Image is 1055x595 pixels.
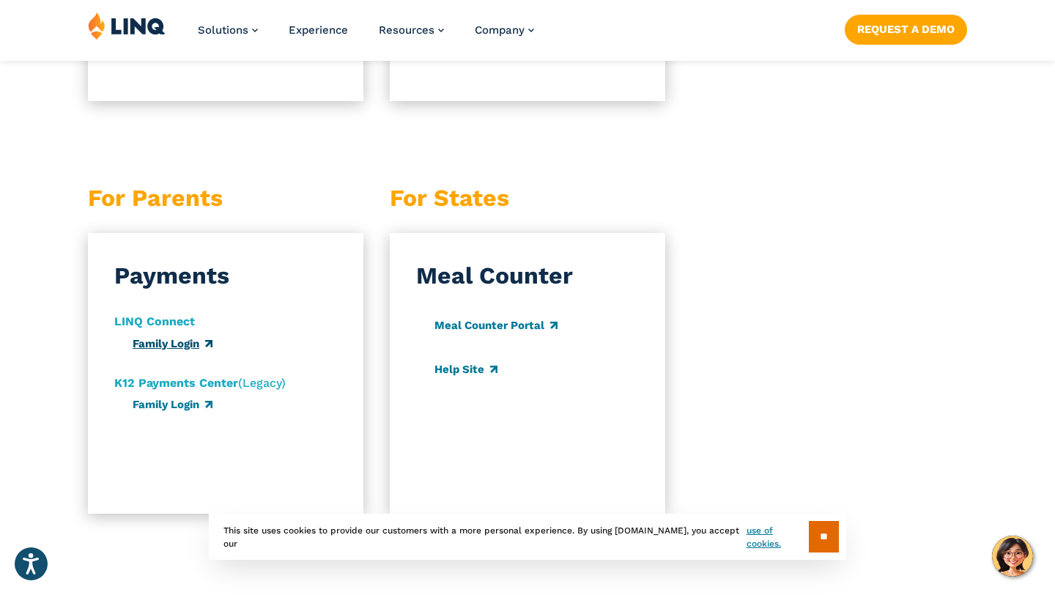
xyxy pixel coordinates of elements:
[747,524,809,550] a: use of cookies.
[114,314,195,328] strong: LINQ Connect
[845,12,967,44] nav: Button Navigation
[114,259,229,292] h3: Payments
[390,182,665,215] h3: For States
[88,12,166,40] img: LINQ | K‑12 Software
[198,23,258,37] a: Solutions
[114,376,238,390] strong: K12 Payments Center
[475,23,525,37] span: Company
[198,12,534,60] nav: Primary Navigation
[209,514,846,560] div: This site uses cookies to provide our customers with a more personal experience. By using [DOMAIN...
[992,536,1033,577] button: Hello, have a question? Let’s chat.
[379,23,434,37] span: Resources
[289,23,348,37] a: Experience
[88,182,363,215] h3: For Parents
[475,23,534,37] a: Company
[845,15,967,44] a: Request a Demo
[434,319,558,332] a: Meal Counter Portal
[198,23,248,37] span: Solutions
[133,337,212,350] a: Family Login
[416,259,573,292] h3: Meal Counter
[379,23,444,37] a: Resources
[114,374,286,392] p: (Legacy)
[434,363,497,376] a: Help Site
[133,398,212,411] a: Family Login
